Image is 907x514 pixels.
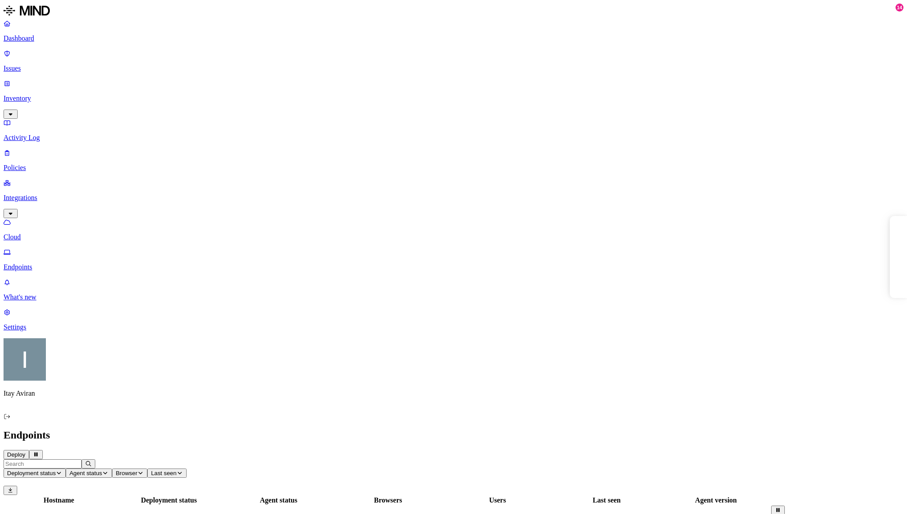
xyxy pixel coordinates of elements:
p: What's new [4,293,903,301]
a: Policies [4,149,903,172]
div: Last seen [553,496,660,504]
a: Inventory [4,79,903,117]
a: What's new [4,278,903,301]
div: Hostname [5,496,113,504]
span: Deployment status [7,470,56,476]
p: Integrations [4,194,903,202]
p: Issues [4,64,903,72]
div: 14 [896,4,903,11]
p: Policies [4,164,903,172]
p: Settings [4,323,903,331]
span: Last seen [151,470,176,476]
div: Deployment status [115,496,223,504]
img: MIND [4,4,50,18]
p: Endpoints [4,263,903,271]
a: Integrations [4,179,903,217]
span: Agent status [69,470,102,476]
span: Browser [116,470,137,476]
img: Itay Aviran [4,338,46,381]
div: Agent version [662,496,770,504]
a: Cloud [4,218,903,241]
div: Browsers [334,496,442,504]
a: Settings [4,308,903,331]
h2: Endpoints [4,429,903,441]
p: Dashboard [4,34,903,42]
a: Dashboard [4,19,903,42]
p: Cloud [4,233,903,241]
button: Deploy [4,450,29,459]
p: Inventory [4,94,903,102]
div: Agent status [225,496,333,504]
p: Activity Log [4,134,903,142]
div: Users [444,496,551,504]
a: Issues [4,49,903,72]
input: Search [4,459,82,469]
a: Endpoints [4,248,903,271]
a: MIND [4,4,903,19]
a: Activity Log [4,119,903,142]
